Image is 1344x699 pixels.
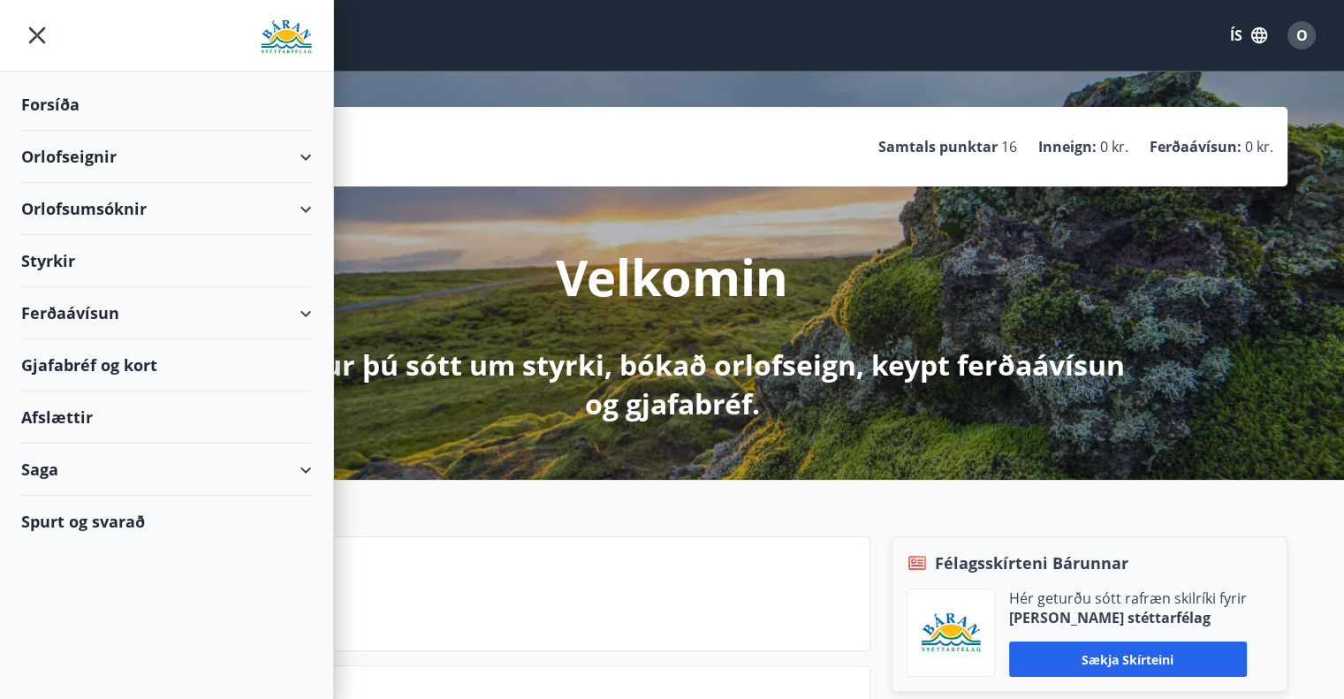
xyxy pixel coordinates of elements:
[21,339,312,391] div: Gjafabréf og kort
[1038,137,1097,156] p: Inneign :
[21,391,312,444] div: Afslættir
[1296,26,1308,45] span: O
[878,137,998,156] p: Samtals punktar
[1220,19,1277,51] button: ÍS
[1245,137,1273,156] span: 0 kr.
[261,19,312,55] img: union_logo
[1009,589,1247,608] p: Hér geturðu sótt rafræn skilríki fyrir
[556,243,788,310] p: Velkomin
[206,346,1139,423] p: Hér getur þú sótt um styrki, bókað orlofseign, keypt ferðaávísun og gjafabréf.
[187,581,855,612] p: Jól og áramót
[1150,137,1241,156] p: Ferðaávísun :
[1280,14,1323,57] button: O
[21,131,312,183] div: Orlofseignir
[21,183,312,235] div: Orlofsumsóknir
[1009,608,1247,627] p: [PERSON_NAME] stéttarfélag
[21,287,312,339] div: Ferðaávísun
[935,551,1128,574] span: Félagsskírteni Bárunnar
[921,612,981,654] img: Bz2lGXKH3FXEIQKvoQ8VL0Fr0uCiWgfgA3I6fSs8.png
[21,444,312,496] div: Saga
[21,496,312,547] div: Spurt og svarað
[21,19,53,51] button: menu
[21,79,312,131] div: Forsíða
[1100,137,1128,156] span: 0 kr.
[1009,642,1247,677] button: Sækja skírteini
[1001,137,1017,156] span: 16
[21,235,312,287] div: Styrkir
